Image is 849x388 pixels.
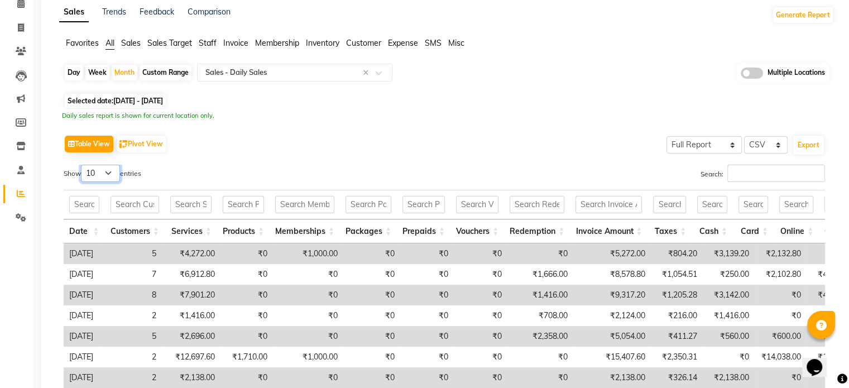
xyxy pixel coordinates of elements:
[113,97,163,105] span: [DATE] - [DATE]
[64,347,102,367] td: [DATE]
[647,219,692,243] th: Taxes: activate to sort column ascending
[220,367,273,388] td: ₹0
[570,219,647,243] th: Invoice Amount: activate to sort column ascending
[220,264,273,285] td: ₹0
[573,347,651,367] td: ₹15,407.60
[454,347,507,367] td: ₹0
[653,196,686,213] input: Search Taxes
[162,326,220,347] td: ₹2,696.00
[651,243,703,264] td: ₹804.20
[346,38,381,48] span: Customer
[343,285,400,305] td: ₹0
[454,326,507,347] td: ₹0
[507,367,573,388] td: ₹0
[450,219,504,243] th: Vouchers: activate to sort column ascending
[651,326,703,347] td: ₹411.27
[755,347,807,367] td: ₹14,038.00
[573,326,651,347] td: ₹5,054.00
[188,7,231,17] a: Comparison
[199,38,217,48] span: Staff
[343,347,400,367] td: ₹0
[651,285,703,305] td: ₹1,205.28
[703,305,755,326] td: ₹1,416.00
[793,136,824,155] button: Export
[102,243,162,264] td: 5
[65,94,166,108] span: Selected date:
[651,367,703,388] td: ₹326.14
[162,367,220,388] td: ₹2,138.00
[162,305,220,326] td: ₹1,416.00
[755,285,807,305] td: ₹0
[507,243,573,264] td: ₹0
[140,7,174,17] a: Feedback
[454,305,507,326] td: ₹0
[573,264,651,285] td: ₹8,578.80
[768,68,825,79] span: Multiple Locations
[343,243,400,264] td: ₹0
[64,367,102,388] td: [DATE]
[774,219,819,243] th: Online: activate to sort column ascending
[701,165,825,182] label: Search:
[507,347,573,367] td: ₹0
[117,136,166,152] button: Pivot View
[727,165,825,182] input: Search:
[220,305,273,326] td: ₹0
[400,367,454,388] td: ₹0
[59,2,89,22] a: Sales
[703,326,755,347] td: ₹560.00
[456,196,498,213] input: Search Vouchers
[66,38,99,48] span: Favorites
[755,264,807,285] td: ₹2,102.80
[400,347,454,367] td: ₹0
[273,285,343,305] td: ₹0
[343,326,400,347] td: ₹0
[340,219,397,243] th: Packages: activate to sort column ascending
[64,264,102,285] td: [DATE]
[651,305,703,326] td: ₹216.00
[220,347,273,367] td: ₹1,710.00
[343,305,400,326] td: ₹0
[507,305,573,326] td: ₹708.00
[802,343,838,377] iframe: chat widget
[779,196,813,213] input: Search Online
[273,367,343,388] td: ₹0
[755,326,807,347] td: ₹600.00
[102,285,162,305] td: 8
[400,285,454,305] td: ₹0
[388,38,418,48] span: Expense
[755,243,807,264] td: ₹2,132.80
[400,264,454,285] td: ₹0
[65,136,113,152] button: Table View
[400,305,454,326] td: ₹0
[573,305,651,326] td: ₹2,124.00
[64,243,102,264] td: [DATE]
[346,196,391,213] input: Search Packages
[454,243,507,264] td: ₹0
[105,38,114,48] span: All
[62,111,831,121] div: Daily sales report is shown for current location only.
[273,264,343,285] td: ₹0
[170,196,212,213] input: Search Services
[343,367,400,388] td: ₹0
[102,264,162,285] td: 7
[573,367,651,388] td: ₹2,138.00
[64,326,102,347] td: [DATE]
[119,140,128,149] img: pivot.png
[162,347,220,367] td: ₹12,697.60
[703,243,755,264] td: ₹3,139.20
[147,38,192,48] span: Sales Target
[703,285,755,305] td: ₹3,142.00
[102,326,162,347] td: 5
[65,65,83,80] div: Day
[454,367,507,388] td: ₹0
[102,367,162,388] td: 2
[102,347,162,367] td: 2
[102,305,162,326] td: 2
[425,38,442,48] span: SMS
[121,38,141,48] span: Sales
[738,196,768,213] input: Search Card
[504,219,570,243] th: Redemption: activate to sort column ascending
[273,326,343,347] td: ₹0
[448,38,464,48] span: Misc
[64,219,105,243] th: Date: activate to sort column ascending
